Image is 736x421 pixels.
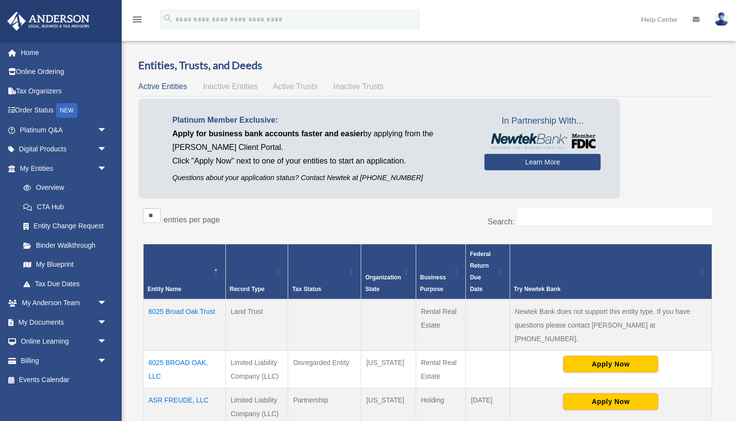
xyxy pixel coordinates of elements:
th: Organization State: Activate to sort [361,244,416,300]
a: Learn More [484,154,601,170]
label: entries per page [164,216,220,224]
td: [US_STATE] [361,351,416,388]
a: Overview [14,178,112,198]
a: Entity Change Request [14,217,117,236]
div: NEW [56,103,77,118]
th: Tax Status: Activate to sort [288,244,361,300]
a: Tax Organizers [7,81,122,101]
span: Active Entities [138,82,187,91]
img: User Pic [714,12,729,26]
th: Try Newtek Bank : Activate to sort [510,244,712,300]
span: Inactive Trusts [333,82,384,91]
p: Platinum Member Exclusive: [172,113,470,127]
span: arrow_drop_down [97,293,117,313]
i: menu [131,14,143,25]
img: Anderson Advisors Platinum Portal [4,12,92,31]
td: 6025 Broad Oak Trust [144,299,226,351]
td: Rental Real Estate [416,299,466,351]
span: Federal Return Due Date [470,251,491,293]
a: My Documentsarrow_drop_down [7,312,122,332]
label: Search: [488,218,515,226]
span: Entity Name [147,286,181,293]
a: Home [7,43,122,62]
th: Business Purpose: Activate to sort [416,244,466,300]
a: Order StatusNEW [7,101,122,121]
img: NewtekBankLogoSM.png [489,133,596,149]
th: Entity Name: Activate to invert sorting [144,244,226,300]
a: Binder Walkthrough [14,236,117,255]
a: CTA Hub [14,197,117,217]
a: Online Ordering [7,62,122,82]
td: Disregarded Entity [288,351,361,388]
span: In Partnership With... [484,113,601,129]
a: My Entitiesarrow_drop_down [7,159,117,178]
span: arrow_drop_down [97,312,117,332]
h3: Entities, Trusts, and Deeds [138,58,717,73]
span: Active Trusts [273,82,318,91]
a: My Blueprint [14,255,117,275]
span: arrow_drop_down [97,351,117,371]
a: My Anderson Teamarrow_drop_down [7,293,122,313]
a: Digital Productsarrow_drop_down [7,140,122,159]
th: Federal Return Due Date: Activate to sort [466,244,510,300]
td: Land Trust [225,299,288,351]
span: arrow_drop_down [97,159,117,179]
span: Record Type [230,286,265,293]
span: Tax Status [292,286,321,293]
a: menu [131,17,143,25]
td: 6025 BROAD OAK, LLC [144,351,226,388]
td: Newtek Bank does not support this entity type. If you have questions please contact [PERSON_NAME]... [510,299,712,351]
a: Tax Due Dates [14,274,117,293]
p: Click "Apply Now" next to one of your entities to start an application. [172,154,470,168]
span: Business Purpose [420,274,446,293]
span: Apply for business bank accounts faster and easier [172,129,363,138]
div: Try Newtek Bank [514,283,697,295]
p: Questions about your application status? Contact Newtek at [PHONE_NUMBER] [172,172,470,184]
p: by applying from the [PERSON_NAME] Client Portal. [172,127,470,154]
span: arrow_drop_down [97,140,117,160]
button: Apply Now [563,356,658,372]
button: Apply Now [563,393,658,410]
span: arrow_drop_down [97,332,117,352]
a: Online Learningarrow_drop_down [7,332,122,351]
a: Billingarrow_drop_down [7,351,122,370]
span: Inactive Entities [203,82,258,91]
span: arrow_drop_down [97,120,117,140]
th: Record Type: Activate to sort [225,244,288,300]
a: Platinum Q&Aarrow_drop_down [7,120,122,140]
a: Events Calendar [7,370,122,390]
td: Rental Real Estate [416,351,466,388]
td: Limited Liability Company (LLC) [225,351,288,388]
span: Organization State [365,274,401,293]
i: search [163,13,173,24]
